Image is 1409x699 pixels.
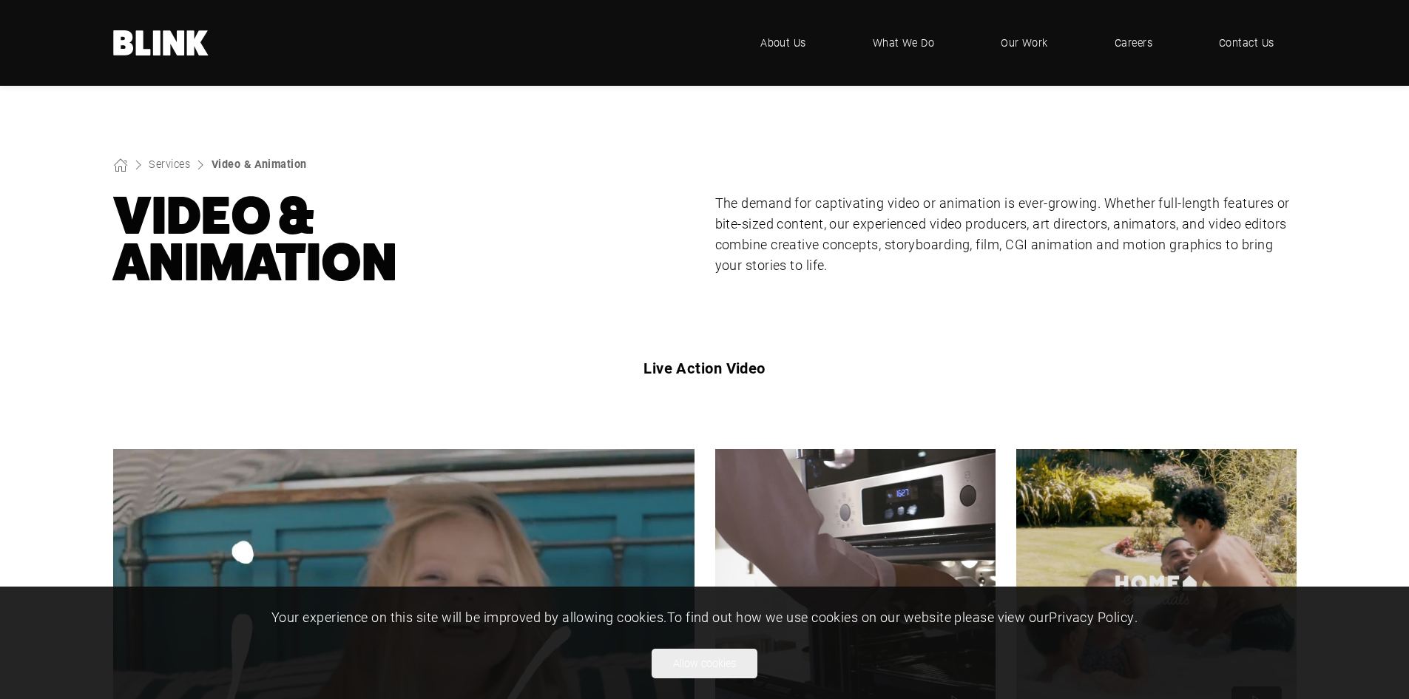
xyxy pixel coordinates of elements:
[1049,608,1134,626] a: Privacy Policy
[652,649,757,678] button: Allow cookies
[212,157,307,171] a: Video & Animation
[1219,35,1274,51] span: Contact Us
[1092,21,1175,65] a: Careers
[979,21,1070,65] a: Our Work
[1197,21,1297,65] a: Contact Us
[738,21,828,65] a: About Us
[113,193,695,286] h1: Video & Animation
[715,193,1297,276] p: The demand for captivating video or animation is ever-growing. Whether full-length features or bi...
[1001,35,1048,51] span: Our Work
[314,357,1095,379] h1: Live Action Video
[873,35,935,51] span: What We Do
[149,157,190,171] a: Services
[851,21,957,65] a: What We Do
[1115,35,1152,51] span: Careers
[113,30,209,55] a: Home
[760,35,806,51] span: About Us
[271,608,1138,626] span: Your experience on this site will be improved by allowing cookies. To find out how we use cookies...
